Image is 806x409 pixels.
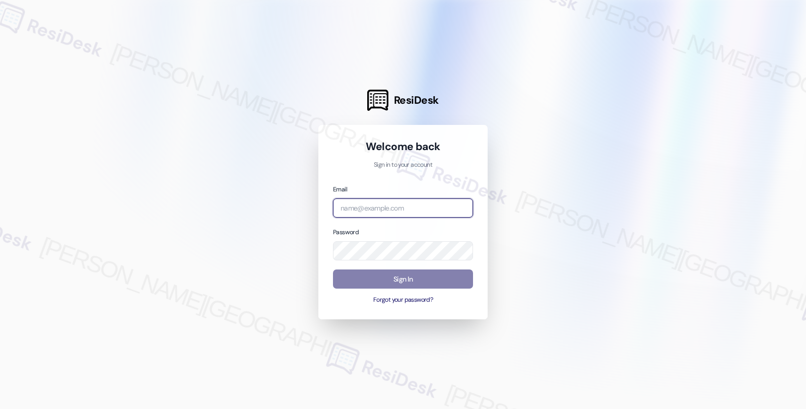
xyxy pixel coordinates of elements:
button: Sign In [333,269,473,289]
label: Email [333,185,347,193]
button: Forgot your password? [333,296,473,305]
span: ResiDesk [394,93,439,107]
label: Password [333,228,359,236]
p: Sign in to your account [333,161,473,170]
img: ResiDesk Logo [367,90,388,111]
input: name@example.com [333,198,473,218]
h1: Welcome back [333,140,473,154]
